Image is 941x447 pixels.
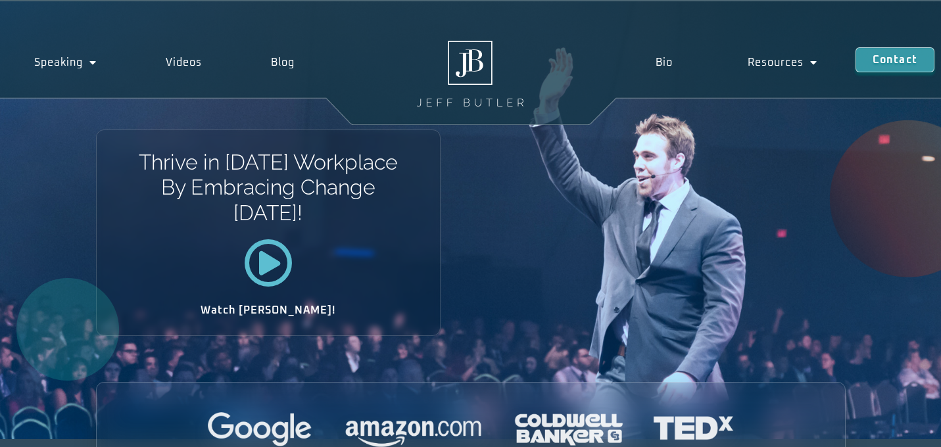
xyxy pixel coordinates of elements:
[618,47,710,78] a: Bio
[237,47,329,78] a: Blog
[137,150,398,225] h1: Thrive in [DATE] Workplace By Embracing Change [DATE]!
[873,55,917,65] span: Contact
[710,47,855,78] a: Resources
[618,47,856,78] nav: Menu
[856,47,934,72] a: Contact
[143,305,394,316] h2: Watch [PERSON_NAME]!
[132,47,237,78] a: Videos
